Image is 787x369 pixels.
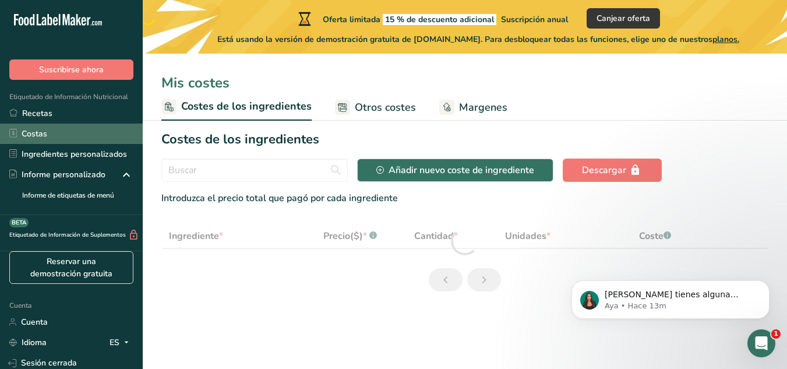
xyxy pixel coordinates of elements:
font: Etiquetado de Información Nutricional [9,92,128,101]
font: Informe personalizado [22,169,105,180]
font: Cuenta [21,317,48,328]
font: Suscribirse ahora [39,64,104,75]
font: Informe de etiquetas de menú [22,191,114,200]
span: Costes de los ingredientes [181,99,312,114]
font: Sesión cerrada [21,357,77,368]
button: Añadir nuevo coste de ingrediente [357,159,553,182]
button: Suscribirse ahora [9,59,133,80]
a: Reservar una demostración gratuita [9,251,133,284]
font: 15 % de descuento adicional [385,14,494,25]
input: Buscar [161,159,348,182]
font: Está usando la versión de demostración gratuita de [DOMAIN_NAME]. Para desbloquear todas las func... [217,34,712,45]
button: Descargar [563,159,662,182]
font: Canjear oferta [597,13,650,24]
div: Mis costes [143,72,787,93]
font: Cuenta [9,301,31,310]
h2: Costes de los ingredientes [161,130,319,149]
a: Página anterior [429,268,463,291]
div: Descargar [582,163,643,177]
font: Ingredientes personalizados [22,149,127,160]
a: Margenes [439,94,507,121]
font: Reservar una demostración gratuita [30,256,112,279]
font: Recetas [22,108,52,119]
span: Margenes [459,100,507,115]
a: Otros costes [335,94,416,121]
font: Suscripción anual [501,14,568,25]
a: Siguiente página [467,268,501,291]
a: Costes de los ingredientes [161,93,312,121]
div: Introduzca el precio total que pagó por cada ingrediente [161,191,768,205]
font: Idioma [22,337,47,348]
font: Oferta limitada [323,14,380,25]
iframe: Chat en vivo de Intercom [747,329,775,357]
div: Añadir nuevo coste de ingrediente [376,163,534,177]
font: Etiquetado de Información de Suplementos [9,231,126,239]
font: BETA [12,219,26,227]
font: ES [110,337,119,348]
iframe: Mensaje de notificaciones del intercomunicador [554,256,787,338]
font: 1 [774,330,778,338]
font: planos. [712,34,739,45]
span: Otros costes [355,100,416,115]
button: Canjear oferta [587,8,660,29]
font: Costas [22,128,47,139]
